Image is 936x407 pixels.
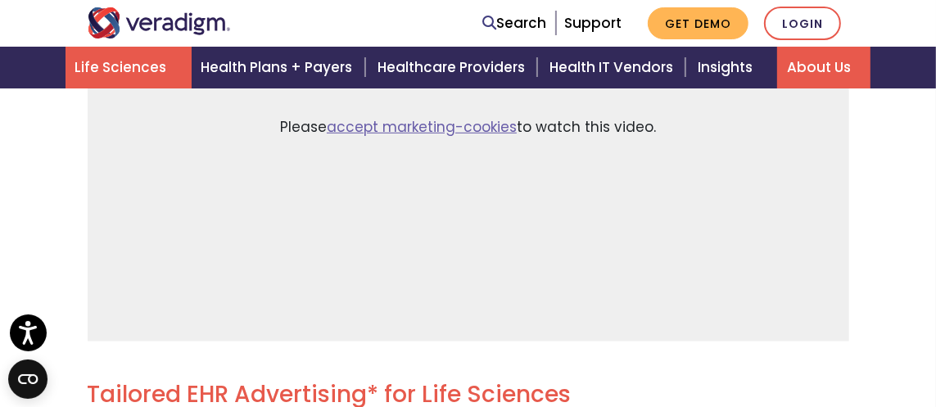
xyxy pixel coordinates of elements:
a: Health Plans + Payers [192,47,368,88]
a: Insights [688,47,777,88]
img: Veradigm logo [88,7,231,38]
a: Get Demo [648,7,748,39]
a: Life Sciences [66,47,192,88]
a: Login [764,7,841,40]
a: Search [483,12,547,34]
a: About Us [777,47,870,88]
a: Healthcare Providers [368,47,540,88]
a: Support [564,13,622,33]
a: accept marketing-cookies [327,117,517,137]
a: Health IT Vendors [540,47,688,88]
button: Open CMP widget [8,360,47,399]
iframe: Drift Chat Widget [622,290,916,387]
span: Please to watch this video. [280,116,656,138]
